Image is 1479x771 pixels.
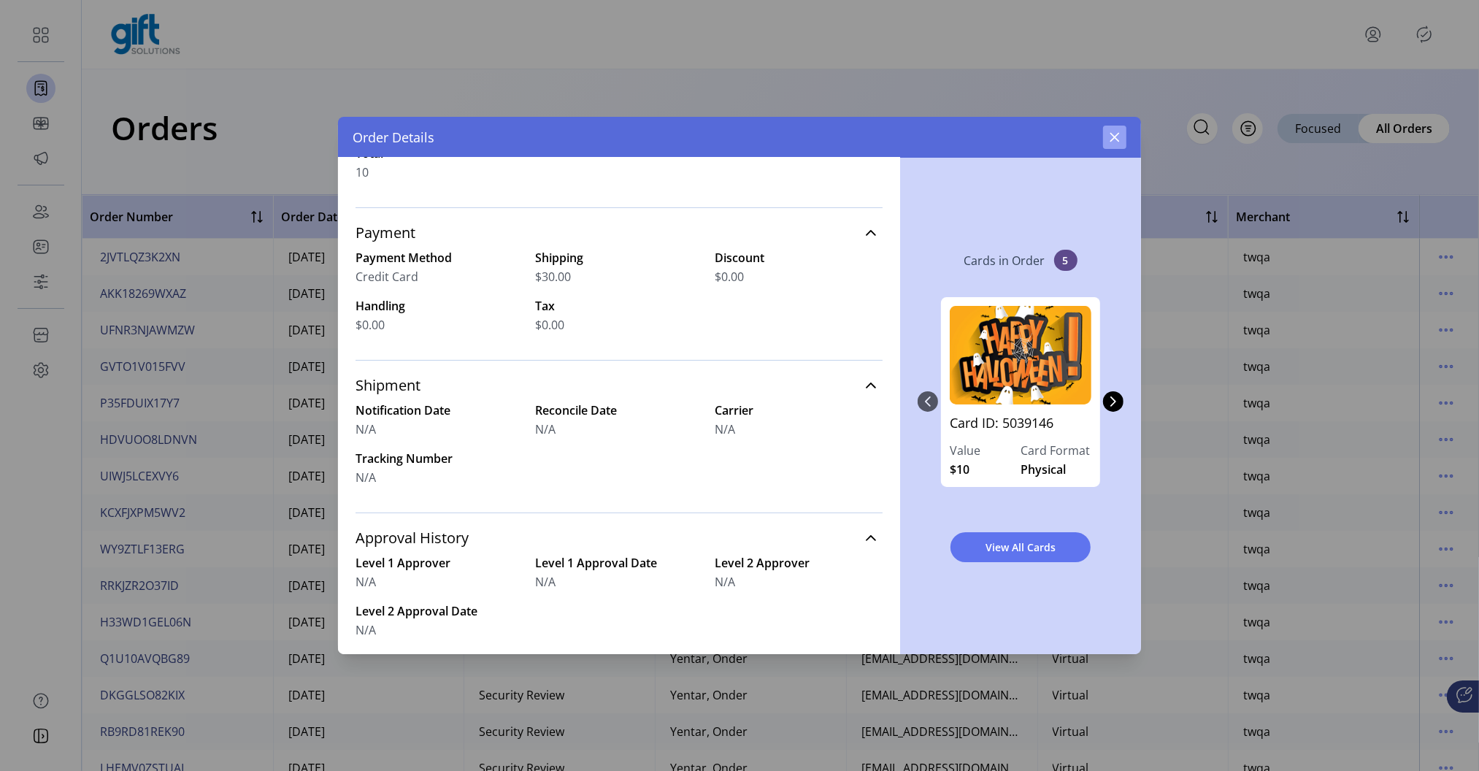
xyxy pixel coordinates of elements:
[356,226,415,240] span: Payment
[969,540,1072,555] span: View All Cards
[535,402,703,419] label: Reconcile Date
[1103,391,1123,412] button: Next Page
[535,297,703,315] label: Tax
[356,369,883,402] a: Shipment
[950,532,1091,562] button: View All Cards
[715,421,735,438] span: N/A
[938,283,1103,521] div: 0
[356,421,376,438] span: N/A
[715,268,744,285] span: $0.00
[356,522,883,554] a: Approval History
[356,297,523,315] label: Handling
[356,554,883,656] div: Approval History
[950,413,1091,442] a: Card ID: 5039146
[535,554,703,572] label: Level 1 Approval Date
[356,469,376,486] span: N/A
[356,268,418,285] span: Credit Card
[356,602,523,620] label: Level 2 Approval Date
[535,268,571,285] span: $30.00
[535,249,703,266] label: Shipping
[950,306,1091,404] img: 5039146
[1021,461,1066,478] span: Physical
[356,621,376,639] span: N/A
[1021,442,1091,459] label: Card Format
[715,249,883,266] label: Discount
[356,402,523,419] label: Notification Date
[356,217,883,249] a: Payment
[950,461,969,478] span: $10
[356,378,420,393] span: Shipment
[715,573,735,591] span: N/A
[715,402,883,419] label: Carrier
[950,442,1021,459] label: Value
[356,164,369,181] span: 10
[356,249,883,351] div: Payment
[535,573,556,591] span: N/A
[356,531,469,545] span: Approval History
[715,554,883,572] label: Level 2 Approver
[535,421,556,438] span: N/A
[964,252,1045,269] p: Cards in Order
[356,450,523,467] label: Tracking Number
[535,316,564,334] span: $0.00
[356,402,883,504] div: Shipment
[356,573,376,591] span: N/A
[356,316,385,334] span: $0.00
[1054,250,1077,271] span: 5
[356,554,523,572] label: Level 1 Approver
[353,128,434,147] span: Order Details
[356,249,523,266] label: Payment Method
